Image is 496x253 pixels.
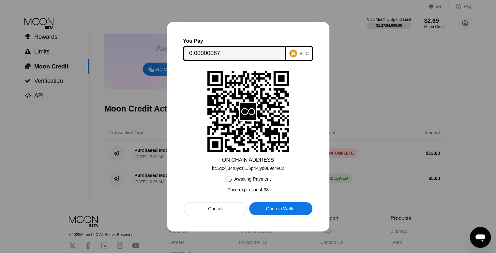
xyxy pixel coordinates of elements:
div: Open in Wallet [266,206,295,212]
div: bc1qc4j34ruyczj...5p44jyd089c4vu2 [212,166,284,171]
div: You PayBTC [184,38,312,61]
div: BTC [300,51,309,56]
div: Price expires in [227,187,269,192]
div: You Pay [183,38,286,44]
div: Awaiting Payment [234,176,271,182]
div: bc1qc4j34ruyczj...5p44jyd089c4vu2 [212,163,284,171]
div: Cancel [208,206,222,212]
div: Cancel [184,202,247,215]
span: 4 : 38 [260,187,269,192]
iframe: Button to launch messaging window [470,227,491,248]
div: ON CHAIN ADDRESS [222,157,274,163]
div: Open in Wallet [249,202,312,215]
